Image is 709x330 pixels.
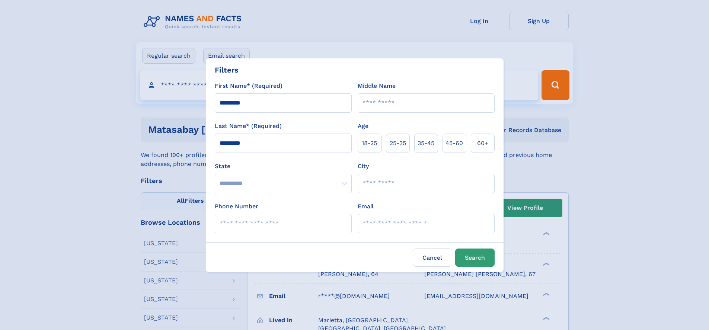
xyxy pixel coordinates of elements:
[445,139,463,148] span: 45‑60
[390,139,406,148] span: 25‑35
[413,249,452,267] label: Cancel
[358,162,369,171] label: City
[477,139,488,148] span: 60+
[358,81,396,90] label: Middle Name
[362,139,377,148] span: 18‑25
[418,139,434,148] span: 35‑45
[215,122,282,131] label: Last Name* (Required)
[358,122,368,131] label: Age
[215,81,282,90] label: First Name* (Required)
[358,202,374,211] label: Email
[215,202,258,211] label: Phone Number
[215,64,239,76] div: Filters
[455,249,495,267] button: Search
[215,162,352,171] label: State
